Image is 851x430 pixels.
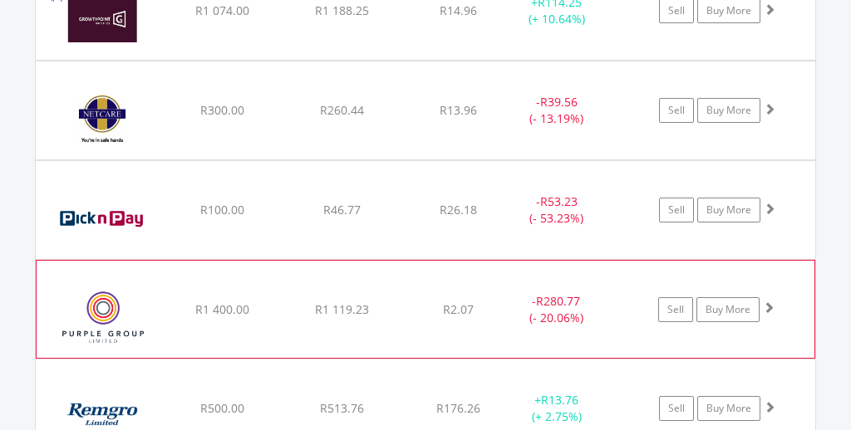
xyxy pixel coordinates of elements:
[659,98,694,123] a: Sell
[195,301,249,317] span: R1 400.00
[195,2,249,18] span: R1 074.00
[200,202,244,217] span: R100.00
[696,297,760,322] a: Buy More
[436,400,480,416] span: R176.26
[44,82,160,155] img: EQU.ZA.NTC.png
[200,400,244,416] span: R500.00
[504,94,610,127] div: - (- 13.19%)
[658,297,693,322] a: Sell
[200,102,244,118] span: R300.00
[323,202,361,217] span: R46.77
[440,202,477,217] span: R26.18
[440,2,477,18] span: R14.96
[697,98,760,123] a: Buy More
[315,2,369,18] span: R1 188.25
[697,396,760,421] a: Buy More
[315,301,369,317] span: R1 119.23
[659,396,694,421] a: Sell
[504,193,610,227] div: - (- 53.23%)
[504,293,610,326] div: - (- 20.06%)
[540,193,578,209] span: R53.23
[320,400,364,416] span: R513.76
[504,392,610,425] div: + (+ 2.75%)
[536,293,580,309] span: R280.77
[45,281,161,354] img: EQU.ZA.PPE.png
[541,392,578,408] span: R13.76
[659,198,694,222] a: Sell
[443,301,474,317] span: R2.07
[44,182,160,255] img: EQU.ZA.PIK.png
[697,198,760,222] a: Buy More
[540,94,578,110] span: R39.56
[320,102,364,118] span: R260.44
[440,102,477,118] span: R13.96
